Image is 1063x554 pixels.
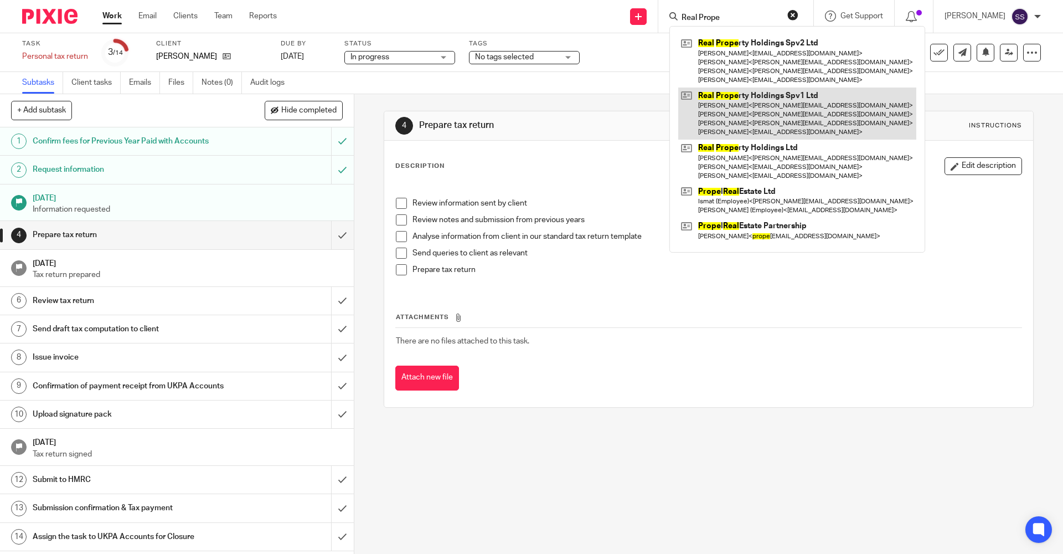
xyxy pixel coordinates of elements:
[969,121,1022,130] div: Instructions
[249,11,277,22] a: Reports
[33,161,224,178] h1: Request information
[33,349,224,366] h1: Issue invoice
[71,72,121,94] a: Client tasks
[11,228,27,243] div: 4
[419,120,732,131] h1: Prepare tax return
[33,529,224,545] h1: Assign the task to UKPA Accounts for Closure
[33,133,224,150] h1: Confirm fees for Previous Year Paid with Accounts
[412,264,1021,275] p: Prepare tax return
[33,434,343,448] h1: [DATE]
[344,39,455,48] label: Status
[156,39,267,48] label: Client
[787,9,798,20] button: Clear
[138,11,157,22] a: Email
[33,378,224,394] h1: Confirmation of payment receipt from UKPA Accounts
[475,53,534,61] span: No tags selected
[412,214,1021,225] p: Review notes and submission from previous years
[156,51,217,62] p: [PERSON_NAME]
[395,366,459,391] button: Attach new file
[22,9,78,24] img: Pixie
[33,255,343,269] h1: [DATE]
[11,134,27,149] div: 1
[350,53,389,61] span: In progress
[33,269,343,280] p: Tax return prepared
[396,337,529,345] span: There are no files attached to this task.
[11,472,27,488] div: 12
[840,12,883,20] span: Get Support
[250,72,293,94] a: Audit logs
[1011,8,1029,25] img: svg%3E
[281,39,331,48] label: Due by
[945,157,1022,175] button: Edit description
[168,72,193,94] a: Files
[22,72,63,94] a: Subtasks
[11,101,72,120] button: + Add subtask
[11,162,27,178] div: 2
[102,11,122,22] a: Work
[945,11,1005,22] p: [PERSON_NAME]
[11,407,27,422] div: 10
[113,50,123,56] small: /14
[281,106,337,115] span: Hide completed
[680,13,780,23] input: Search
[22,39,88,48] label: Task
[412,248,1021,259] p: Send queries to client as relevant
[33,293,224,309] h1: Review tax return
[33,406,224,423] h1: Upload signature pack
[22,51,88,62] div: Personal tax return
[396,314,449,320] span: Attachments
[33,321,224,337] h1: Send draft tax computation to client
[395,117,413,135] div: 4
[33,449,343,460] p: Tax return signed
[469,39,580,48] label: Tags
[108,46,123,59] div: 3
[33,190,343,204] h1: [DATE]
[11,321,27,337] div: 7
[281,53,304,60] span: [DATE]
[129,72,160,94] a: Emails
[202,72,242,94] a: Notes (0)
[11,501,27,516] div: 13
[173,11,198,22] a: Clients
[412,231,1021,242] p: Analyse information from client in our standard tax return template
[11,378,27,394] div: 9
[33,227,224,243] h1: Prepare tax return
[265,101,343,120] button: Hide completed
[11,293,27,309] div: 6
[11,350,27,365] div: 8
[214,11,233,22] a: Team
[33,204,343,215] p: Information requested
[395,162,445,171] p: Description
[33,500,224,516] h1: Submission confirmation & Tax payment
[33,471,224,488] h1: Submit to HMRC
[412,198,1021,209] p: Review information sent by client
[11,529,27,545] div: 14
